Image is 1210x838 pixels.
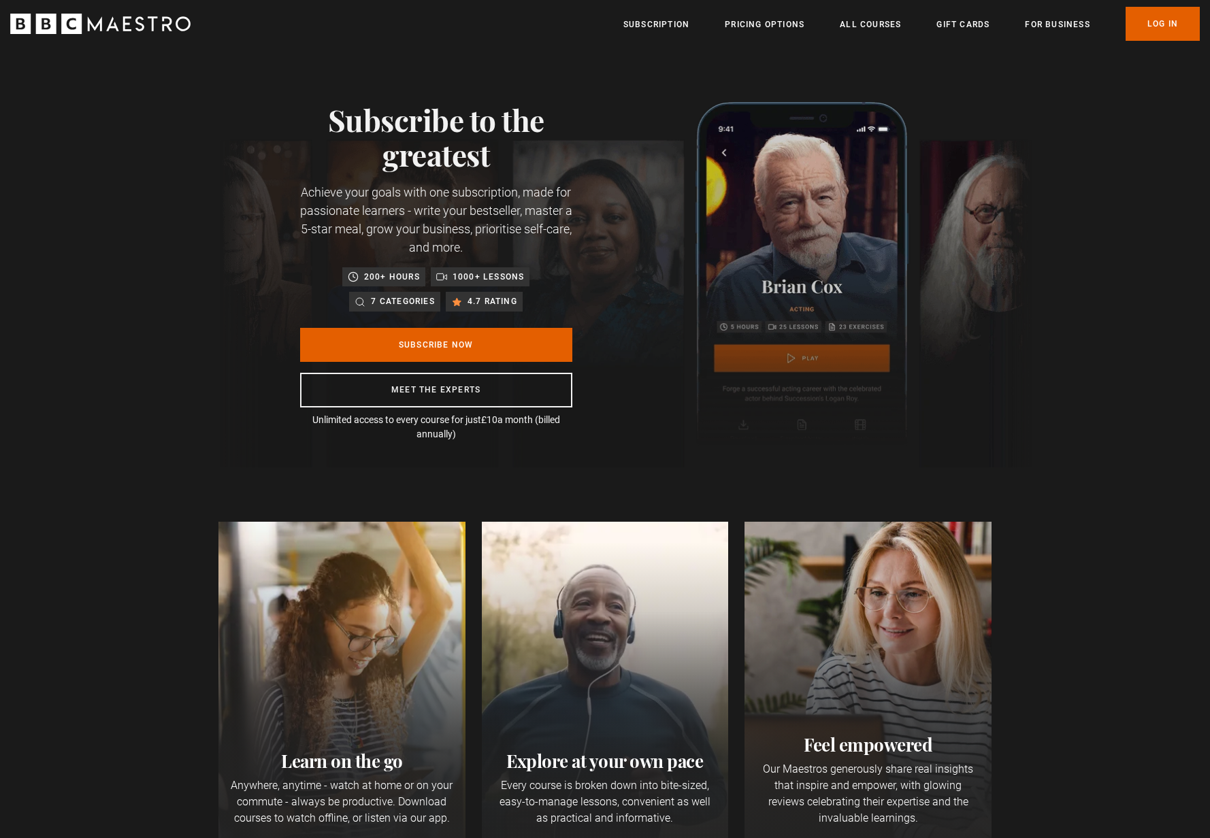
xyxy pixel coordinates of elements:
[300,102,572,172] h1: Subscribe to the greatest
[10,14,191,34] svg: BBC Maestro
[300,373,572,407] a: Meet the experts
[468,295,517,308] p: 4.7 rating
[300,328,572,362] a: Subscribe Now
[755,761,981,826] p: Our Maestros generously share real insights that inspire and empower, with glowing reviews celebr...
[300,413,572,441] p: Unlimited access to every course for just a month (billed annually)
[364,270,420,284] p: 200+ hours
[1025,18,1090,31] a: For business
[840,18,901,31] a: All Courses
[725,18,804,31] a: Pricing Options
[755,734,981,756] h2: Feel empowered
[229,777,455,826] p: Anywhere, anytime - watch at home or on your commute - always be productive. Download courses to ...
[623,18,689,31] a: Subscription
[453,270,525,284] p: 1000+ lessons
[493,750,718,772] h2: Explore at your own pace
[371,295,434,308] p: 7 categories
[936,18,990,31] a: Gift Cards
[493,777,718,826] p: Every course is broken down into bite-sized, easy-to-manage lessons, convenient as well as practi...
[1126,7,1200,41] a: Log In
[481,414,497,425] span: £10
[300,183,572,256] p: Achieve your goals with one subscription, made for passionate learners - write your bestseller, m...
[229,750,455,772] h2: Learn on the go
[623,7,1200,41] nav: Primary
